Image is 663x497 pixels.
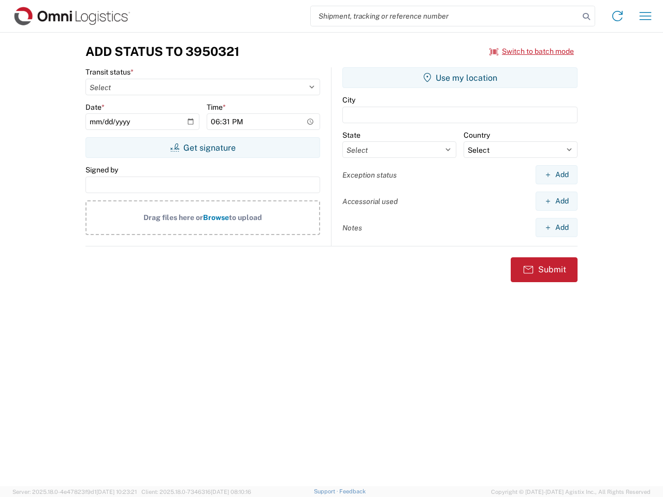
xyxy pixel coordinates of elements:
[339,488,366,494] a: Feedback
[536,165,578,184] button: Add
[491,487,651,496] span: Copyright © [DATE]-[DATE] Agistix Inc., All Rights Reserved
[511,257,578,282] button: Submit
[342,130,361,140] label: State
[342,170,397,180] label: Exception status
[342,95,355,105] label: City
[141,489,251,495] span: Client: 2025.18.0-7346316
[342,197,398,206] label: Accessorial used
[489,43,574,60] button: Switch to batch mode
[464,130,490,140] label: Country
[311,6,579,26] input: Shipment, tracking or reference number
[342,223,362,232] label: Notes
[85,67,134,77] label: Transit status
[85,165,118,174] label: Signed by
[536,192,578,211] button: Add
[536,218,578,237] button: Add
[229,213,262,222] span: to upload
[143,213,203,222] span: Drag files here or
[207,103,226,112] label: Time
[12,489,137,495] span: Server: 2025.18.0-4e47823f9d1
[85,137,320,158] button: Get signature
[96,489,137,495] span: [DATE] 10:23:21
[342,67,578,88] button: Use my location
[203,213,229,222] span: Browse
[85,103,105,112] label: Date
[85,44,239,59] h3: Add Status to 3950321
[314,488,340,494] a: Support
[211,489,251,495] span: [DATE] 08:10:16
